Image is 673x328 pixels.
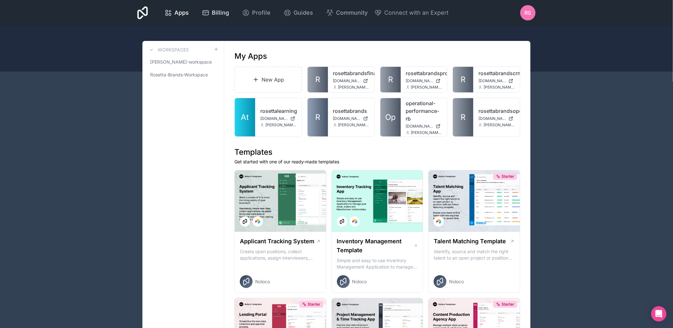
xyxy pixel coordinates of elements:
[252,8,271,17] span: Profile
[484,122,515,128] span: [PERSON_NAME][EMAIL_ADDRESS][DOMAIN_NAME]
[406,124,433,129] span: [DOMAIN_NAME]
[385,8,449,17] span: Connect with an Expert
[478,116,506,121] span: [DOMAIN_NAME]
[265,122,297,128] span: [PERSON_NAME][EMAIL_ADDRESS][DOMAIN_NAME]
[374,8,449,17] button: Connect with an Expert
[321,6,373,20] a: Community
[380,98,401,137] a: Op
[308,98,328,137] a: R
[436,219,441,224] img: Airtable Logo
[234,147,520,157] h1: Templates
[197,6,234,20] a: Billing
[406,124,442,129] a: [DOMAIN_NAME]
[406,78,433,83] span: [DOMAIN_NAME]
[406,69,442,77] a: rosettabrandsprojectmanagement
[337,237,414,255] h1: Inventory Management Template
[478,69,515,77] a: rosettabrandscrm
[406,99,442,122] a: operational-performance-rb
[255,278,270,285] span: Noloco
[461,112,466,122] span: R
[352,278,367,285] span: Noloco
[315,74,320,85] span: R
[338,122,370,128] span: [PERSON_NAME][EMAIL_ADDRESS][DOMAIN_NAME]
[279,6,318,20] a: Guides
[352,219,357,224] img: Airtable Logo
[461,74,466,85] span: R
[651,306,667,322] div: Open Intercom Messenger
[234,66,302,93] a: New App
[385,112,396,122] span: Op
[449,278,464,285] span: Noloco
[159,6,194,20] a: Apps
[212,8,229,17] span: Billing
[237,6,276,20] a: Profile
[234,159,520,165] p: Get started with one of our ready-made templates
[333,78,361,83] span: [DOMAIN_NAME]
[241,112,249,122] span: At
[333,116,361,121] span: [DOMAIN_NAME]
[336,8,368,17] span: Community
[260,116,288,121] span: [DOMAIN_NAME]
[434,237,506,246] h1: Talent Matching Template
[158,47,189,53] h3: Workspaces
[484,85,515,90] span: [PERSON_NAME][EMAIL_ADDRESS][DOMAIN_NAME]
[235,98,255,137] a: At
[525,9,531,17] span: RS
[478,107,515,115] a: rosettabrandsoperations
[150,72,208,78] span: Rosetta-Brands-Workspace
[380,67,401,92] a: R
[453,67,473,92] a: R
[148,69,219,81] a: Rosetta-Brands-Workspace
[434,248,515,261] p: Identify, source and match the right talent to an open project or position with our Talent Matchi...
[148,46,189,54] a: Workspaces
[406,78,442,83] a: [DOMAIN_NAME]
[333,78,370,83] a: [DOMAIN_NAME]
[388,74,393,85] span: R
[333,116,370,121] a: [DOMAIN_NAME]
[411,130,442,135] span: [PERSON_NAME][EMAIL_ADDRESS][DOMAIN_NAME]
[294,8,313,17] span: Guides
[337,257,418,270] p: Simple and easy to use Inventory Management Application to manage your stock, orders and Manufact...
[478,78,506,83] span: [DOMAIN_NAME]
[240,248,321,261] p: Create open positions, collect applications, assign interviewers, centralise candidate feedback a...
[150,59,212,65] span: [PERSON_NAME]-workspace
[333,107,370,115] a: rosettabrands
[315,112,320,122] span: R
[502,174,515,179] span: Starter
[478,116,515,121] a: [DOMAIN_NAME]
[175,8,189,17] span: Apps
[255,219,260,224] img: Airtable Logo
[411,85,442,90] span: [PERSON_NAME][EMAIL_ADDRESS][DOMAIN_NAME]
[260,107,297,115] a: rosettalearning
[234,51,267,61] h1: My Apps
[502,302,515,307] span: Starter
[333,69,370,77] a: rosettabrandsfinanceteam
[148,56,219,68] a: [PERSON_NAME]-workspace
[308,302,321,307] span: Starter
[260,116,297,121] a: [DOMAIN_NAME]
[308,67,328,92] a: R
[240,237,314,246] h1: Applicant Tracking System
[453,98,473,137] a: R
[478,78,515,83] a: [DOMAIN_NAME]
[338,85,370,90] span: [PERSON_NAME][EMAIL_ADDRESS][DOMAIN_NAME]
